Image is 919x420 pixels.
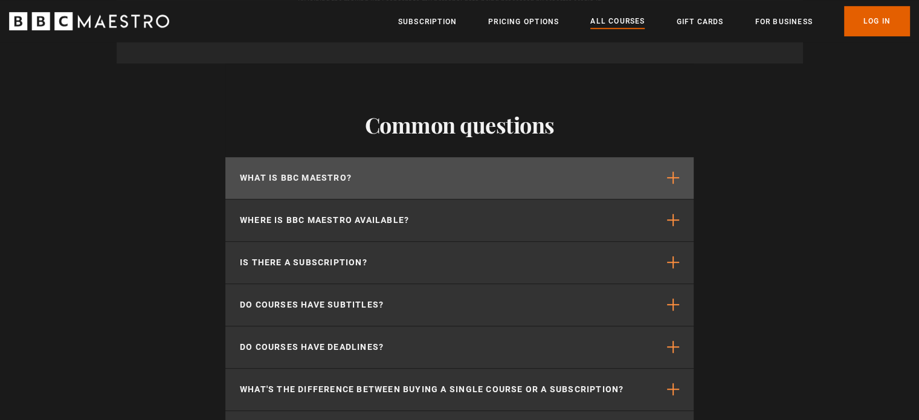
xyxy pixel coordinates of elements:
[225,112,694,137] h2: Common questions
[488,16,559,28] a: Pricing Options
[225,284,694,326] button: Do courses have subtitles?
[225,199,694,241] button: Where is BBC Maestro available?
[755,16,812,28] a: For business
[240,172,352,184] p: What is BBC Maestro?
[398,6,910,36] nav: Primary
[676,16,723,28] a: Gift Cards
[240,214,409,227] p: Where is BBC Maestro available?
[240,383,624,396] p: What's the difference between buying a single course or a subscription?
[240,299,384,311] p: Do courses have subtitles?
[240,341,384,354] p: Do courses have deadlines?
[225,157,694,199] button: What is BBC Maestro?
[590,15,645,28] a: All Courses
[9,12,169,30] svg: BBC Maestro
[398,16,457,28] a: Subscription
[225,369,694,410] button: What's the difference between buying a single course or a subscription?
[240,256,367,269] p: Is there a subscription?
[225,242,694,283] button: Is there a subscription?
[844,6,910,36] a: Log In
[225,326,694,368] button: Do courses have deadlines?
